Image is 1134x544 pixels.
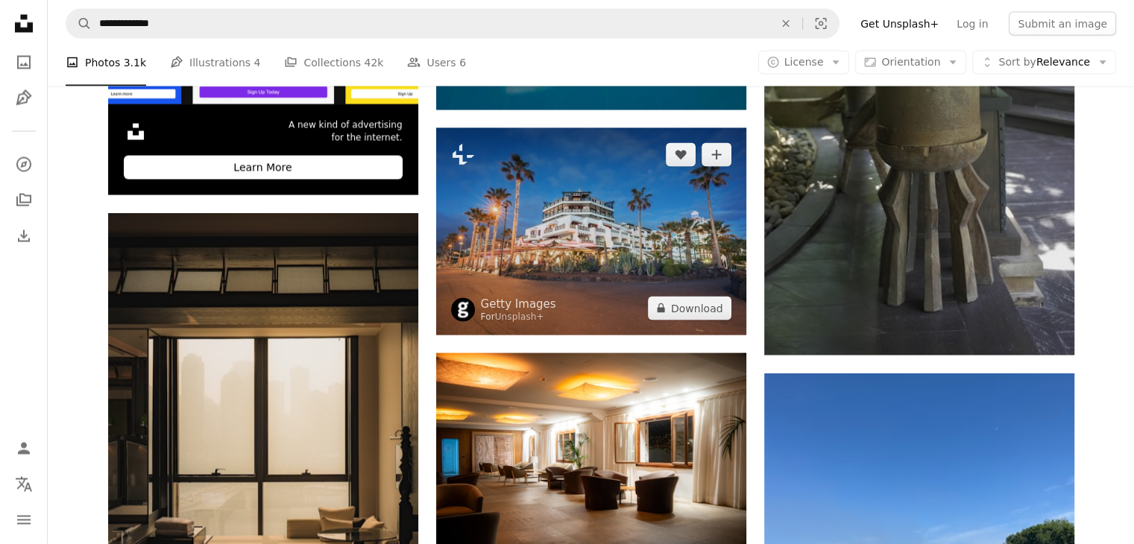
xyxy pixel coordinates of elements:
span: 6 [459,54,466,71]
button: Like [666,143,696,167]
button: Clear [769,10,802,38]
a: Getty Images [481,297,556,311]
a: Illustrations 4 [170,39,260,86]
span: Orientation [881,56,940,68]
div: Learn More [124,156,403,180]
img: Scenic night view of Las Americas boulevard, in Tenerife, Canary island, Spain. [436,128,746,335]
a: Scenic night view of Las Americas boulevard, in Tenerife, Canary island, Spain. [436,224,746,238]
button: Submit an image [1009,12,1116,36]
button: Orientation [855,51,966,75]
span: Relevance [998,55,1090,70]
a: Get Unsplash+ [851,12,948,36]
a: Download History [9,221,39,251]
a: A living room filled with furniture and a large window [108,439,418,452]
button: Add to Collection [702,143,731,167]
a: Explore [9,150,39,180]
img: file-1631306537910-2580a29a3cfcimage [124,120,148,144]
span: 42k [364,54,383,71]
a: Log in / Sign up [9,434,39,464]
span: 4 [254,54,261,71]
a: Home — Unsplash [9,9,39,42]
span: Sort by [998,56,1036,68]
button: Visual search [803,10,839,38]
a: Log in [948,12,997,36]
a: Collections [9,186,39,215]
form: Find visuals sitewide [66,9,840,39]
a: Collections 42k [284,39,383,86]
a: Users 6 [407,39,466,86]
button: Download [648,297,731,320]
div: For [481,311,556,323]
button: Language [9,469,39,499]
button: Menu [9,505,39,535]
button: License [758,51,850,75]
button: Search Unsplash [66,10,92,38]
a: Illustrations [9,83,39,113]
button: Sort byRelevance [972,51,1116,75]
a: A large room with a lot of chairs in it [436,449,746,463]
a: Photos [9,48,39,78]
img: Go to Getty Images's profile [451,298,475,322]
a: Unsplash+ [495,311,544,322]
span: License [784,56,824,68]
span: A new kind of advertising for the internet. [289,119,403,145]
